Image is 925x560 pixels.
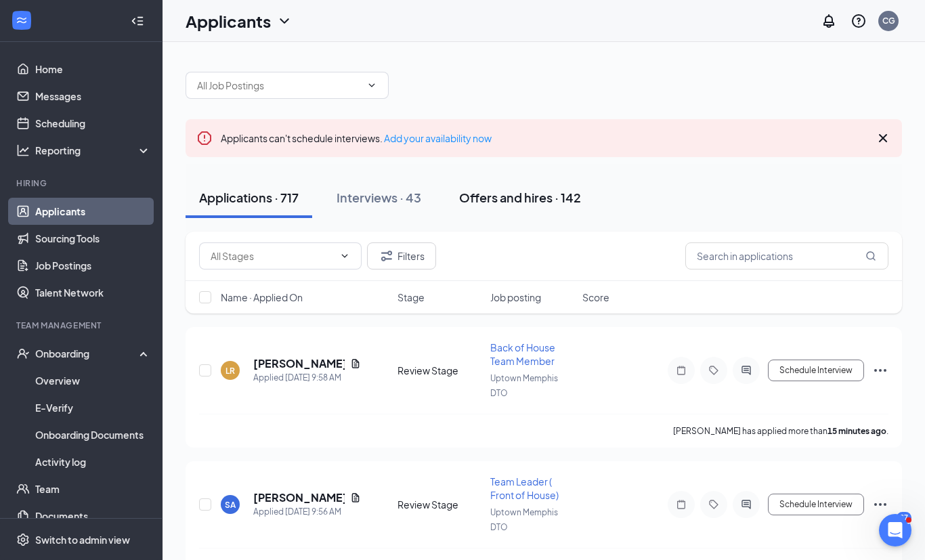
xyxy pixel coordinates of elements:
[35,83,151,110] a: Messages
[738,499,754,510] svg: ActiveChat
[221,132,492,144] span: Applicants can't schedule interviews.
[35,110,151,137] a: Scheduling
[253,356,345,371] h5: [PERSON_NAME]
[673,425,888,437] p: [PERSON_NAME] has applied more than .
[367,242,436,270] button: Filter Filters
[35,252,151,279] a: Job Postings
[738,365,754,376] svg: ActiveChat
[35,533,130,546] div: Switch to admin view
[16,144,30,157] svg: Analysis
[459,189,581,206] div: Offers and hires · 142
[253,505,361,519] div: Applied [DATE] 9:56 AM
[582,290,609,304] span: Score
[875,130,891,146] svg: Cross
[35,347,139,360] div: Onboarding
[490,290,541,304] span: Job posting
[851,13,867,29] svg: QuestionInfo
[827,426,886,436] b: 15 minutes ago
[350,492,361,503] svg: Document
[872,362,888,379] svg: Ellipses
[186,9,271,33] h1: Applicants
[35,56,151,83] a: Home
[35,225,151,252] a: Sourcing Tools
[865,251,876,261] svg: MagnifyingGlass
[225,365,235,376] div: LR
[35,367,151,394] a: Overview
[211,249,334,263] input: All Stages
[397,498,482,511] div: Review Stage
[397,364,482,377] div: Review Stage
[253,371,361,385] div: Applied [DATE] 9:58 AM
[35,475,151,502] a: Team
[821,13,837,29] svg: Notifications
[768,494,864,515] button: Schedule Interview
[276,13,293,29] svg: ChevronDown
[35,421,151,448] a: Onboarding Documents
[197,78,361,93] input: All Job Postings
[225,499,236,511] div: SA
[196,130,213,146] svg: Error
[339,251,350,261] svg: ChevronDown
[490,507,558,532] span: Uptown Memphis DTO
[337,189,421,206] div: Interviews · 43
[673,499,689,510] svg: Note
[490,341,555,367] span: Back of House Team Member
[35,394,151,421] a: E-Verify
[35,502,151,530] a: Documents
[16,320,148,331] div: Team Management
[253,490,345,505] h5: [PERSON_NAME]
[897,512,911,523] div: 87
[366,80,377,91] svg: ChevronDown
[384,132,492,144] a: Add your availability now
[706,499,722,510] svg: Tag
[490,475,559,501] span: Team Leader ( Front of House)
[882,15,895,26] div: CG
[16,177,148,189] div: Hiring
[685,242,888,270] input: Search in applications
[16,347,30,360] svg: UserCheck
[35,144,152,157] div: Reporting
[879,514,911,546] iframe: Intercom live chat
[706,365,722,376] svg: Tag
[768,360,864,381] button: Schedule Interview
[199,189,299,206] div: Applications · 717
[379,248,395,264] svg: Filter
[872,496,888,513] svg: Ellipses
[490,373,558,398] span: Uptown Memphis DTO
[221,290,303,304] span: Name · Applied On
[35,448,151,475] a: Activity log
[15,14,28,27] svg: WorkstreamLogo
[673,365,689,376] svg: Note
[35,279,151,306] a: Talent Network
[397,290,425,304] span: Stage
[35,198,151,225] a: Applicants
[131,14,144,28] svg: Collapse
[350,358,361,369] svg: Document
[16,533,30,546] svg: Settings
